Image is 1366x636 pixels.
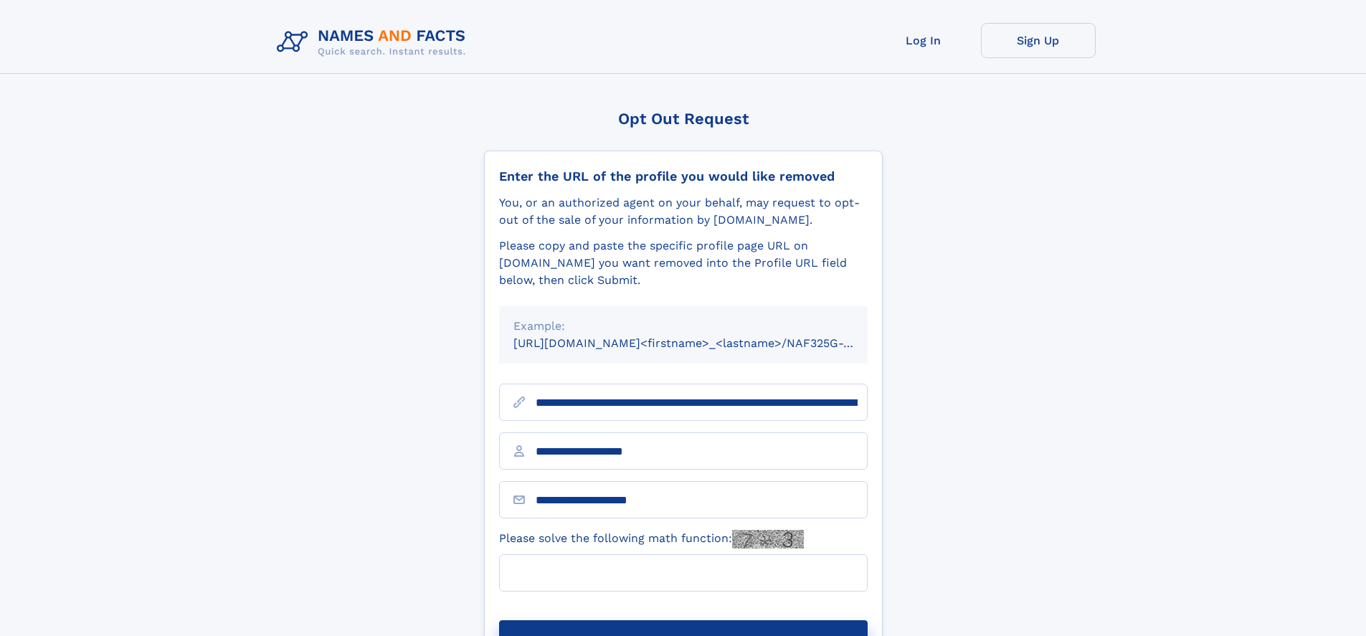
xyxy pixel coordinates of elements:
div: Opt Out Request [484,110,883,128]
div: Please copy and paste the specific profile page URL on [DOMAIN_NAME] you want removed into the Pr... [499,237,868,289]
label: Please solve the following math function: [499,530,804,549]
a: Log In [866,23,981,58]
img: Logo Names and Facts [271,23,478,62]
div: Enter the URL of the profile you would like removed [499,169,868,184]
small: [URL][DOMAIN_NAME]<firstname>_<lastname>/NAF325G-xxxxxxxx [513,336,895,350]
a: Sign Up [981,23,1096,58]
div: You, or an authorized agent on your behalf, may request to opt-out of the sale of your informatio... [499,194,868,229]
div: Example: [513,318,853,335]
